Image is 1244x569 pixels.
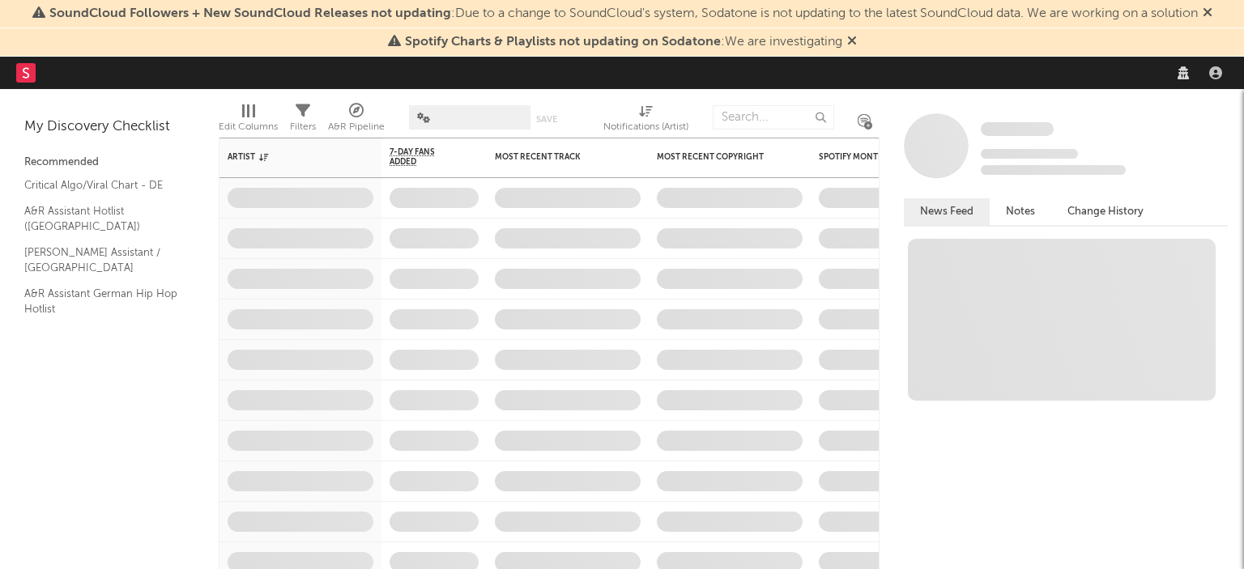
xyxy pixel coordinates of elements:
div: A&R Pipeline [328,117,385,137]
a: A&R Assistant Hotlist ([GEOGRAPHIC_DATA]) [24,202,178,236]
span: Dismiss [1203,7,1212,20]
span: : Due to a change to SoundCloud's system, Sodatone is not updating to the latest SoundCloud data.... [49,7,1198,20]
span: Spotify Charts & Playlists not updating on Sodatone [405,36,721,49]
div: Filters [290,117,316,137]
div: Notifications (Artist) [603,117,688,137]
div: Most Recent Track [495,152,616,162]
input: Search... [713,105,834,130]
button: Change History [1051,198,1160,225]
span: Some Artist [981,122,1054,136]
a: Some Artist [981,121,1054,138]
div: Spotify Monthly Listeners [819,152,940,162]
div: Edit Columns [219,97,278,144]
a: [PERSON_NAME] Assistant / [GEOGRAPHIC_DATA] [24,244,178,277]
span: Dismiss [847,36,857,49]
span: : We are investigating [405,36,842,49]
div: Notifications (Artist) [603,97,688,144]
div: Recommended [24,153,194,172]
div: A&R Pipeline [328,97,385,144]
div: Most Recent Copyright [657,152,778,162]
span: SoundCloud Followers + New SoundCloud Releases not updating [49,7,451,20]
a: Critical Algo/Viral Chart - DE [24,176,178,194]
span: 0 fans last week [981,165,1126,175]
button: Notes [990,198,1051,225]
div: My Discovery Checklist [24,117,194,137]
div: Artist [228,152,349,162]
a: A&R Assistant German Hip Hop Hotlist [24,285,178,318]
span: Tracking Since: [DATE] [981,149,1078,159]
span: 7-Day Fans Added [390,147,454,167]
div: Edit Columns [219,117,278,137]
button: Save [536,115,557,124]
button: News Feed [904,198,990,225]
div: Filters [290,97,316,144]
